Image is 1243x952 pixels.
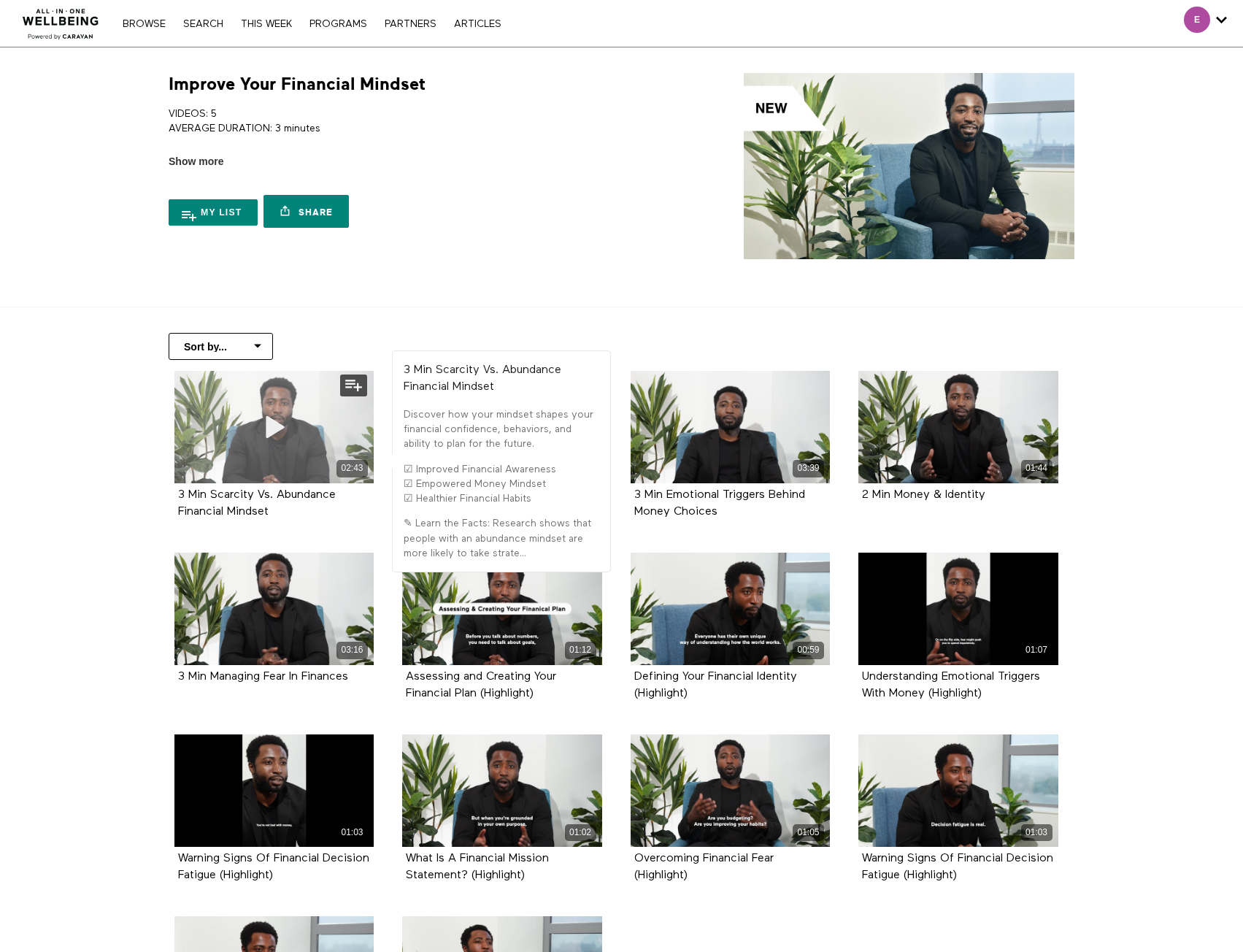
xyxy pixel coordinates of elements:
[858,371,1058,483] a: 2 Min Money & Identity 01:44
[377,19,444,29] a: PARTNERS
[234,19,299,29] a: THIS WEEK
[336,460,368,477] div: 02:43
[406,671,556,699] a: Assessing and Creating Your Financial Plan (Highlight)
[115,16,508,31] nav: Primary
[178,671,348,682] a: 3 Min Managing Fear In Finances
[169,154,223,169] span: Show more
[1021,642,1052,659] div: 01:07
[402,553,602,665] a: Assessing and Creating Your Financial Plan (Highlight) 01:12
[169,107,616,137] p: VIDEOS: 5 AVERAGE DURATION: 3 minutes
[336,642,368,659] div: 03:16
[174,734,374,847] a: Warning Signs Of Financial Decision Fatigue (Highlight) 01:03
[634,853,774,881] strong: Overcoming Financial Fear (Highlight)
[336,824,368,841] div: 01:03
[169,73,426,96] h1: Improve Your Financial Mindset
[634,853,774,880] a: Overcoming Financial Fear (Highlight)
[634,489,805,518] strong: 3 Min Emotional Triggers Behind Money Choices
[793,460,824,477] div: 03:39
[631,371,831,483] a: 3 Min Emotional Triggers Behind Money Choices 03:39
[858,734,1058,847] a: Warning Signs Of Financial Decision Fatigue (Highlight) 01:03
[744,73,1074,259] img: Improve Your Financial Mindset
[302,19,374,29] a: PROGRAMS
[404,462,599,507] p: ☑ Improved Financial Awareness ☑ Empowered Money Mindset ☑ Healthier Financial Habits
[406,853,549,881] strong: What Is A Financial Mission Statement? (Highlight)
[178,853,369,881] strong: Warning Signs Of Financial Decision Fatigue (Highlight)
[174,553,374,665] a: 3 Min Managing Fear In Finances 03:16
[862,671,1040,699] a: Understanding Emotional Triggers With Money (Highlight)
[178,489,336,518] strong: 3 Min Scarcity Vs. Abundance Financial Mindset
[862,853,1053,881] strong: Warning Signs Of Financial Decision Fatigue (Highlight)
[447,19,509,29] a: ARTICLES
[174,371,374,483] a: 3 Min Scarcity Vs. Abundance Financial Mindset 02:43
[176,19,231,29] a: Search
[404,364,561,393] strong: 3 Min Scarcity Vs. Abundance Financial Mindset
[1021,460,1052,477] div: 01:44
[631,734,831,847] a: Overcoming Financial Fear (Highlight) 01:05
[793,824,824,841] div: 01:05
[169,199,258,226] button: My list
[406,853,549,880] a: What Is A Financial Mission Statement? (Highlight)
[404,516,599,561] p: ✎ Learn the Facts: Research shows that people with an abundance mindset are more likely to take s...
[862,489,985,501] strong: 2 Min Money & Identity
[263,195,348,228] a: Share
[178,489,336,517] a: 3 Min Scarcity Vs. Abundance Financial Mindset
[1021,824,1052,841] div: 01:03
[115,19,173,29] a: Browse
[565,642,596,659] div: 01:12
[634,489,805,517] a: 3 Min Emotional Triggers Behind Money Choices
[862,489,985,500] a: 2 Min Money & Identity
[862,853,1053,880] a: Warning Signs Of Financial Decision Fatigue (Highlight)
[402,734,602,847] a: What Is A Financial Mission Statement? (Highlight) 01:02
[634,671,797,699] a: Defining Your Financial Identity (Highlight)
[178,671,348,683] strong: 3 Min Managing Fear In Finances
[178,853,369,880] a: Warning Signs Of Financial Decision Fatigue (Highlight)
[631,553,831,665] a: Defining Your Financial Identity (Highlight) 00:59
[404,407,599,452] p: Discover how your mindset shapes your financial confidence, behaviors, and ability to plan for th...
[858,553,1058,665] a: Understanding Emotional Triggers With Money (Highlight) 01:07
[793,642,824,659] div: 00:59
[340,375,367,396] button: Add to my list
[565,824,596,841] div: 01:02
